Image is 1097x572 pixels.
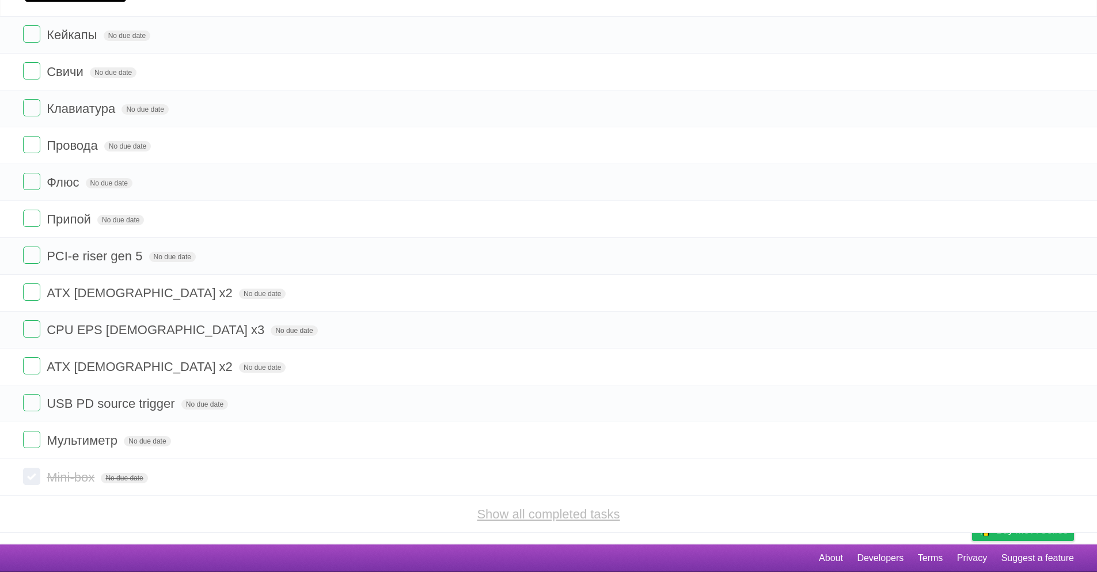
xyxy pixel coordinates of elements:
a: Suggest a feature [1001,547,1074,569]
span: USB PD source trigger [47,396,178,411]
a: Developers [857,547,904,569]
label: Done [23,173,40,190]
span: Кейкапы [47,28,100,42]
label: Done [23,320,40,338]
span: No due date [124,436,170,446]
label: Done [23,468,40,485]
span: No due date [104,31,150,41]
span: Припой [47,212,94,226]
label: Done [23,394,40,411]
span: CPU EPS [DEMOGRAPHIC_DATA] x3 [47,323,267,337]
span: Mini-box [47,470,97,484]
a: Show all completed tasks [477,507,620,521]
span: No due date [86,178,132,188]
label: Done [23,431,40,448]
span: No due date [104,141,151,151]
span: Клавиатура [47,101,118,116]
label: Done [23,357,40,374]
span: No due date [181,399,228,410]
label: Done [23,210,40,227]
span: Buy me a coffee [996,520,1068,540]
a: About [819,547,843,569]
span: No due date [97,215,144,225]
span: No due date [239,289,286,299]
label: Done [23,247,40,264]
span: Провода [47,138,101,153]
span: Мультиметр [47,433,120,448]
span: Свичи [47,65,86,79]
span: No due date [271,325,317,336]
span: No due date [101,473,147,483]
label: Done [23,136,40,153]
label: Done [23,62,40,79]
label: Done [23,283,40,301]
span: No due date [149,252,196,262]
a: Privacy [957,547,987,569]
span: ATX [DEMOGRAPHIC_DATA] x2 [47,359,236,374]
span: No due date [239,362,286,373]
label: Done [23,25,40,43]
span: No due date [122,104,168,115]
span: Флюс [47,175,82,190]
span: ATX [DEMOGRAPHIC_DATA] x2 [47,286,236,300]
span: No due date [90,67,136,78]
label: Done [23,99,40,116]
span: PCI-e riser gen 5 [47,249,145,263]
a: Terms [918,547,943,569]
